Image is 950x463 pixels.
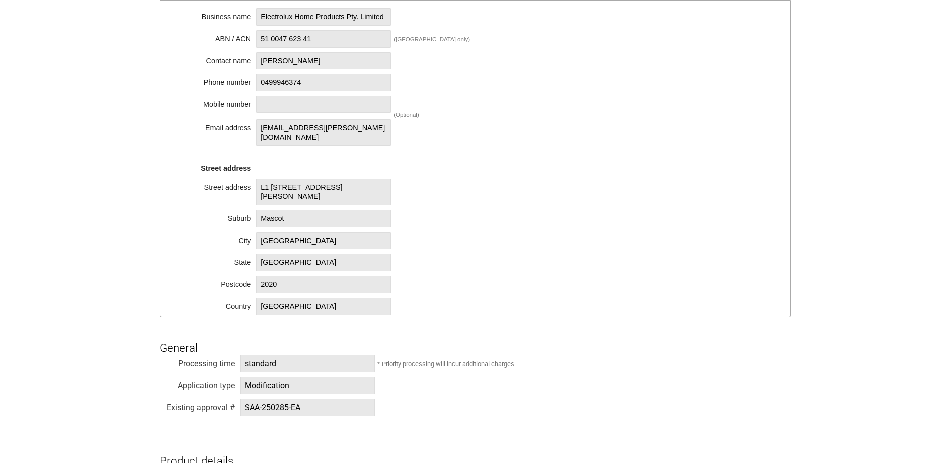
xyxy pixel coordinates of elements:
[201,164,251,172] strong: Street address
[176,10,251,20] div: Business name
[256,298,391,315] span: [GEOGRAPHIC_DATA]
[176,97,251,107] div: Mobile number
[176,180,251,190] div: Street address
[256,210,391,227] span: Mascot
[256,179,391,205] span: L1 [STREET_ADDRESS][PERSON_NAME]
[256,276,391,293] span: 2020
[176,75,251,85] div: Phone number
[160,356,235,366] div: Processing time
[394,112,419,118] div: (Optional)
[176,121,251,131] div: Email address
[256,254,391,271] span: [GEOGRAPHIC_DATA]
[176,277,251,287] div: Postcode
[176,299,251,309] div: Country
[176,54,251,64] div: Contact name
[240,377,375,394] span: Modification
[176,211,251,221] div: Suburb
[256,30,391,48] span: 51 0047 623 41
[377,360,514,368] small: * Priority processing will incur additional charges
[160,400,235,410] div: Existing approval #
[240,355,375,372] span: standard
[256,8,391,26] span: Electrolux Home Products Pty. Limited
[394,36,470,42] div: ([GEOGRAPHIC_DATA] only)
[256,74,391,91] span: 0499946374
[176,234,251,244] div: City
[240,399,375,416] span: SAA-250285-EA
[176,255,251,265] div: State
[256,119,391,146] span: [EMAIL_ADDRESS][PERSON_NAME][DOMAIN_NAME]
[160,378,235,388] div: Application type
[176,32,251,42] div: ABN / ACN
[160,325,791,355] h3: General
[256,232,391,250] span: [GEOGRAPHIC_DATA]
[256,52,391,70] span: [PERSON_NAME]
